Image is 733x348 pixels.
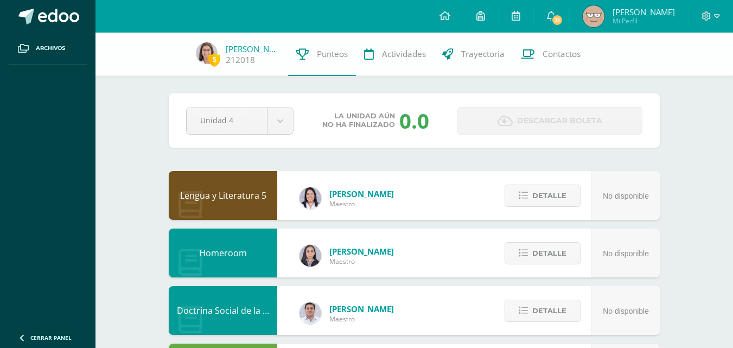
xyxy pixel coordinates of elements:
[603,192,649,200] span: No disponible
[517,107,602,134] span: Descargar boleta
[329,188,394,199] span: [PERSON_NAME]
[399,106,429,135] div: 0.0
[603,249,649,258] span: No disponible
[356,33,434,76] a: Actividades
[613,7,675,17] span: [PERSON_NAME]
[187,107,293,134] a: Unidad 4
[299,187,321,209] img: fd1196377973db38ffd7ffd912a4bf7e.png
[169,171,277,220] div: Lengua y Literatura 5
[299,245,321,267] img: 35694fb3d471466e11a043d39e0d13e5.png
[200,107,253,133] span: Unidad 4
[505,300,581,322] button: Detalle
[208,53,220,66] span: 5
[543,48,581,60] span: Contactos
[9,33,87,65] a: Archivos
[505,242,581,264] button: Detalle
[329,257,394,266] span: Maestro
[30,334,72,341] span: Cerrar panel
[613,16,675,26] span: Mi Perfil
[329,199,394,208] span: Maestro
[288,33,356,76] a: Punteos
[226,54,255,66] a: 212018
[434,33,513,76] a: Trayectoria
[36,44,65,53] span: Archivos
[551,14,563,26] span: 31
[169,229,277,277] div: Homeroom
[532,243,566,263] span: Detalle
[513,33,589,76] a: Contactos
[382,48,426,60] span: Actividades
[603,307,649,315] span: No disponible
[532,301,566,321] span: Detalle
[322,112,395,129] span: La unidad aún no ha finalizado
[329,246,394,257] span: [PERSON_NAME]
[505,185,581,207] button: Detalle
[196,42,218,64] img: 5314e2d780592f124e930c7ca26f6512.png
[329,314,394,324] span: Maestro
[583,5,604,27] img: c28e96c64a857f88dd0d4ccb8c9396fa.png
[299,302,321,324] img: 15aaa72b904403ebb7ec886ca542c491.png
[461,48,505,60] span: Trayectoria
[532,186,566,206] span: Detalle
[169,286,277,335] div: Doctrina Social de la Iglesia
[329,303,394,314] span: [PERSON_NAME]
[226,43,280,54] a: [PERSON_NAME]
[317,48,348,60] span: Punteos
